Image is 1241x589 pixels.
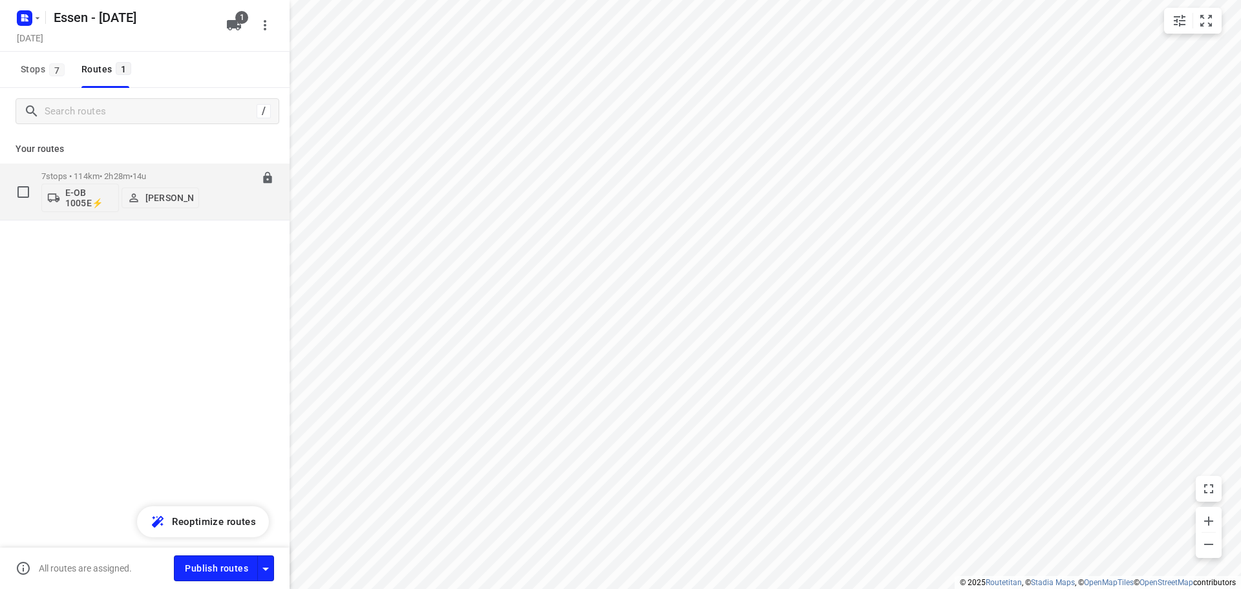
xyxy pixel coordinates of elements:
[258,560,273,576] div: Driver app settings
[172,513,256,530] span: Reoptimize routes
[16,142,274,156] p: Your routes
[48,7,216,28] h5: Rename
[12,30,48,45] h5: Project date
[137,506,269,537] button: Reoptimize routes
[130,171,133,181] span: •
[49,63,65,76] span: 7
[252,12,278,38] button: More
[1167,8,1193,34] button: Map settings
[174,555,258,581] button: Publish routes
[122,187,199,208] button: [PERSON_NAME]
[1084,578,1134,587] a: OpenMapTiles
[116,62,131,75] span: 1
[261,171,274,186] button: Lock route
[41,184,119,212] button: E-OB 1005E⚡
[960,578,1236,587] li: © 2025 , © , © © contributors
[45,102,257,122] input: Search routes
[39,563,132,573] p: All routes are assigned.
[221,12,247,38] button: 1
[41,171,199,181] p: 7 stops • 114km • 2h28m
[1193,8,1219,34] button: Fit zoom
[235,11,248,24] span: 1
[257,104,271,118] div: /
[145,193,193,203] p: [PERSON_NAME]
[10,179,36,205] span: Select
[986,578,1022,587] a: Routetitan
[1140,578,1193,587] a: OpenStreetMap
[81,61,135,78] div: Routes
[133,171,146,181] span: 14u
[1031,578,1075,587] a: Stadia Maps
[65,187,113,208] p: E-OB 1005E⚡
[21,61,69,78] span: Stops
[1164,8,1222,34] div: small contained button group
[185,561,248,577] span: Publish routes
